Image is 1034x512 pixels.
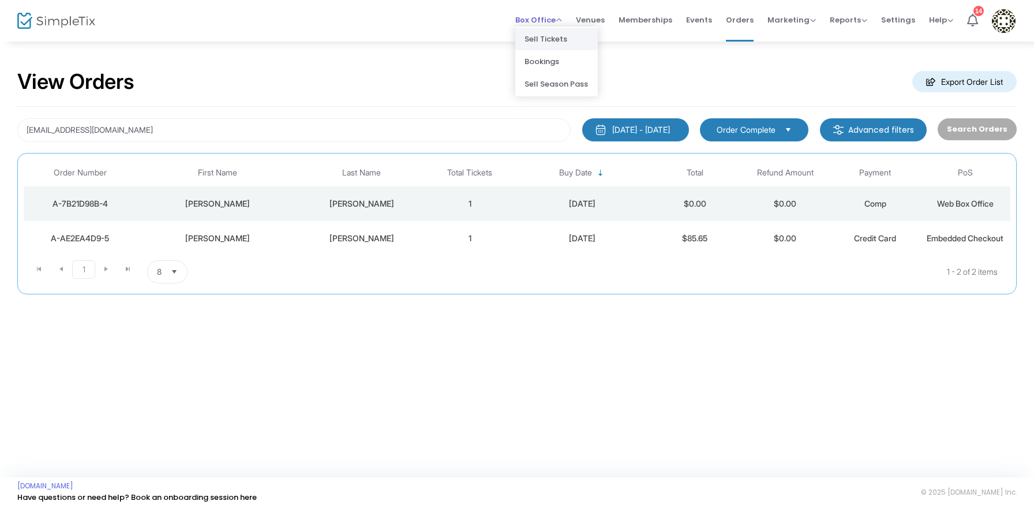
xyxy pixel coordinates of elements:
[582,118,689,141] button: [DATE] - [DATE]
[515,28,598,50] li: Sell Tickets
[726,5,754,35] span: Orders
[576,5,605,35] span: Venues
[881,5,915,35] span: Settings
[717,124,775,136] span: Order Complete
[780,124,796,136] button: Select
[342,168,381,178] span: Last Name
[425,186,515,221] td: 1
[912,71,1017,92] m-button: Export Order List
[27,233,133,244] div: A-AE2EA4D9-5
[166,261,182,283] button: Select
[54,168,107,178] span: Order Number
[833,124,844,136] img: filter
[595,124,606,136] img: monthly
[17,492,257,503] a: Have questions or need help? Book an onboarding session here
[139,233,295,244] div: David
[515,14,562,25] span: Box Office
[596,169,605,178] span: Sortable
[650,159,740,186] th: Total
[198,168,237,178] span: First Name
[958,168,973,178] span: PoS
[17,69,134,95] h2: View Orders
[830,14,867,25] span: Reports
[854,233,896,243] span: Credit Card
[740,221,830,256] td: $0.00
[859,168,891,178] span: Payment
[425,159,515,186] th: Total Tickets
[650,186,740,221] td: $0.00
[17,481,73,491] a: [DOMAIN_NAME]
[686,5,712,35] span: Events
[301,233,422,244] div: Borboa
[17,118,571,142] input: Search by name, email, phone, order number, ip address, or last 4 digits of card
[921,488,1017,497] span: © 2025 [DOMAIN_NAME] Inc.
[612,124,670,136] div: [DATE] - [DATE]
[740,186,830,221] td: $0.00
[157,266,162,278] span: 8
[929,14,953,25] span: Help
[515,73,598,95] li: Sell Season Pass
[518,198,647,210] div: 8/12/2025
[650,221,740,256] td: $85.65
[24,159,1010,256] div: Data table
[139,198,295,210] div: David
[302,260,998,283] kendo-pager-info: 1 - 2 of 2 items
[937,199,994,208] span: Web Box Office
[619,5,672,35] span: Memberships
[740,159,830,186] th: Refund Amount
[72,260,95,279] span: Page 1
[973,6,984,16] div: 14
[515,50,598,73] li: Bookings
[927,233,1003,243] span: Embedded Checkout
[820,118,927,141] m-button: Advanced filters
[559,168,592,178] span: Buy Date
[301,198,422,210] div: Borboa
[27,198,133,210] div: A-7B21D98B-4
[518,233,647,244] div: 3/29/2025
[864,199,886,208] span: Comp
[425,221,515,256] td: 1
[767,14,816,25] span: Marketing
